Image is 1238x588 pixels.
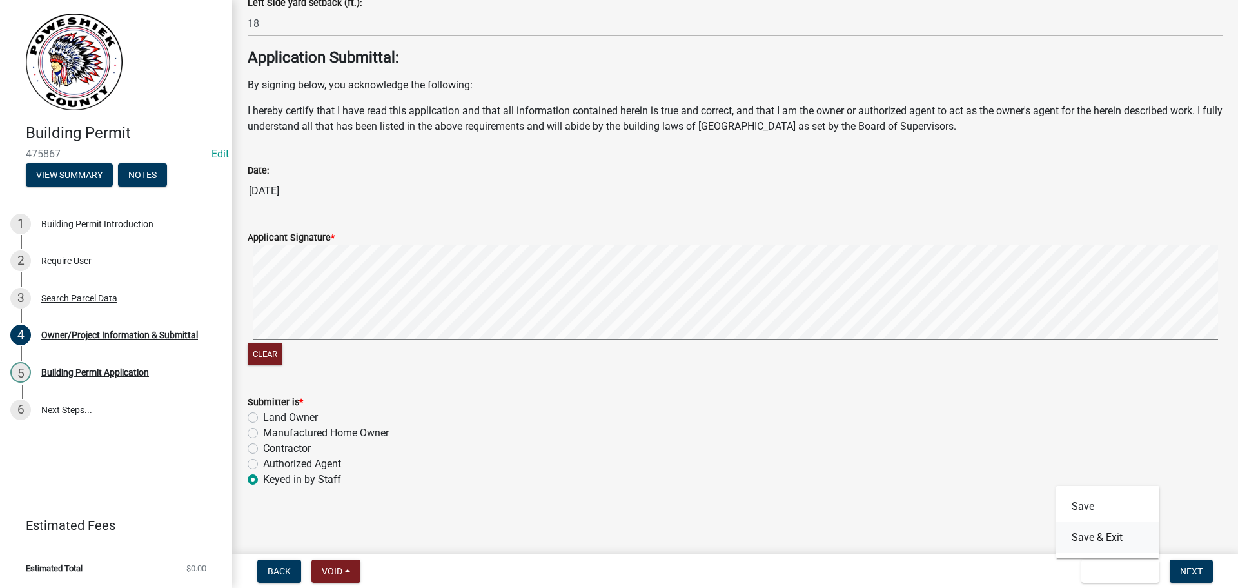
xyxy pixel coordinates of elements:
span: Save & Exit [1092,566,1141,576]
div: Building Permit Introduction [41,219,153,228]
span: Estimated Total [26,564,83,573]
span: 475867 [26,148,206,160]
label: Contractor [263,441,311,456]
div: Owner/Project Information & Submittal [41,330,198,340]
button: Notes [118,163,167,187]
button: Clear [248,343,282,365]
label: Applicant Signature [248,234,335,243]
wm-modal-confirm: Notes [118,170,167,181]
button: Next [1170,560,1213,583]
label: Land Owner [263,410,318,425]
label: Manufactured Home Owner [263,425,389,441]
a: Estimated Fees [10,512,211,538]
label: Keyed in by Staff [263,472,341,487]
div: Building Permit Application [41,368,149,377]
div: Save & Exit [1056,486,1159,558]
label: Submitter is [248,398,303,407]
button: View Summary [26,163,113,187]
div: Require User [41,256,92,265]
span: Void [322,566,342,576]
div: Search Parcel Data [41,294,117,303]
button: Void [311,560,360,583]
button: Back [257,560,301,583]
p: By signing below, you acknowledge the following: [248,77,1223,93]
div: 3 [10,288,31,309]
div: 5 [10,362,31,383]
span: Back [268,566,291,576]
img: Poweshiek County, IA [26,14,123,110]
h4: Building Permit [26,124,222,143]
a: Edit [211,148,229,160]
button: Save & Exit [1056,522,1159,553]
wm-modal-confirm: Edit Application Number [211,148,229,160]
span: Next [1180,566,1203,576]
p: I hereby certify that I have read this application and that all information contained herein is t... [248,103,1223,134]
wm-modal-confirm: Summary [26,170,113,181]
label: Authorized Agent [263,456,341,472]
button: Save [1056,491,1159,522]
button: Save & Exit [1081,560,1159,583]
div: 4 [10,325,31,345]
div: 2 [10,250,31,271]
span: $0.00 [186,564,206,573]
label: Date: [248,167,269,176]
div: 6 [10,400,31,420]
strong: Application Submittal: [248,48,399,66]
div: 1 [10,214,31,234]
